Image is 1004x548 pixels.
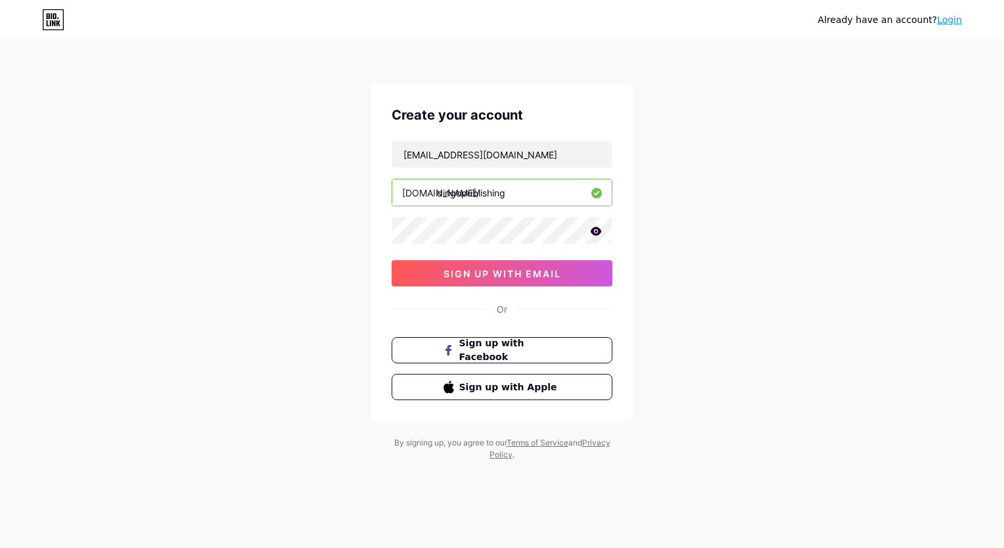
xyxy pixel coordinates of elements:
[497,302,507,316] div: Or
[818,13,962,27] div: Already have an account?
[459,336,561,364] span: Sign up with Facebook
[507,438,568,447] a: Terms of Service
[444,268,561,279] span: sign up with email
[392,141,612,168] input: Email
[392,374,612,400] button: Sign up with Apple
[392,260,612,286] button: sign up with email
[937,14,962,25] a: Login
[402,186,480,200] div: [DOMAIN_NAME]/
[392,105,612,125] div: Create your account
[390,437,614,461] div: By signing up, you agree to our and .
[392,337,612,363] button: Sign up with Facebook
[459,380,561,394] span: Sign up with Apple
[392,179,612,206] input: username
